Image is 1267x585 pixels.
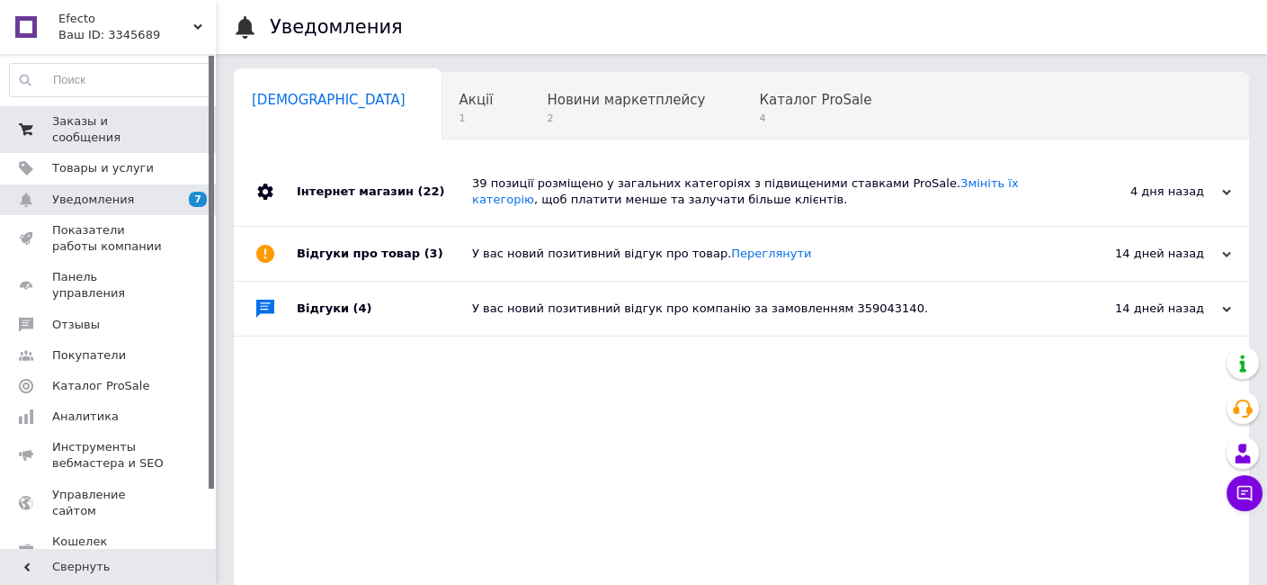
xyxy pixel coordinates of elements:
span: Уведомления [52,192,134,208]
div: 4 дня назад [1051,184,1231,200]
span: Покупатели [52,347,126,364]
span: Аналитика [52,409,119,425]
span: Акції [460,92,494,108]
span: Инструменты вебмастера и SEO [52,439,166,472]
div: Ваш ID: 3345689 [58,27,216,43]
span: Отзывы [52,317,100,333]
div: 14 дней назад [1051,301,1231,317]
span: Показатели работы компании [52,222,166,255]
span: Кошелек компании [52,534,166,566]
a: Переглянути [731,247,811,260]
span: (22) [417,184,444,198]
div: Відгуки [297,282,472,336]
span: Каталог ProSale [759,92,871,108]
div: Відгуки про товар [297,227,472,281]
span: 4 [759,112,871,125]
span: (3) [424,247,443,260]
span: [DEMOGRAPHIC_DATA] [252,92,406,108]
span: (4) [353,301,372,315]
div: 14 дней назад [1051,246,1231,262]
a: Змініть їх категорію [472,176,1019,206]
div: Інтернет магазин [297,157,472,226]
input: Поиск [10,64,211,96]
span: Товары и услуги [52,160,154,176]
span: Каталог ProSale [52,378,149,394]
span: Efecto [58,11,193,27]
span: Заказы и сообщения [52,113,166,146]
div: У вас новий позитивний відгук про компанію за замовленням 359043140. [472,301,1051,317]
div: 39 позиції розміщено у загальних категоріях з підвищеними ставками ProSale. , щоб платити менше т... [472,175,1051,208]
button: Чат с покупателем [1227,475,1263,511]
span: 1 [460,112,494,125]
span: Новини маркетплейсу [547,92,705,108]
span: 7 [189,192,207,207]
span: Управление сайтом [52,487,166,519]
span: Панель управления [52,269,166,301]
span: 2 [547,112,705,125]
h1: Уведомления [270,16,403,38]
div: У вас новий позитивний відгук про товар. [472,246,1051,262]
